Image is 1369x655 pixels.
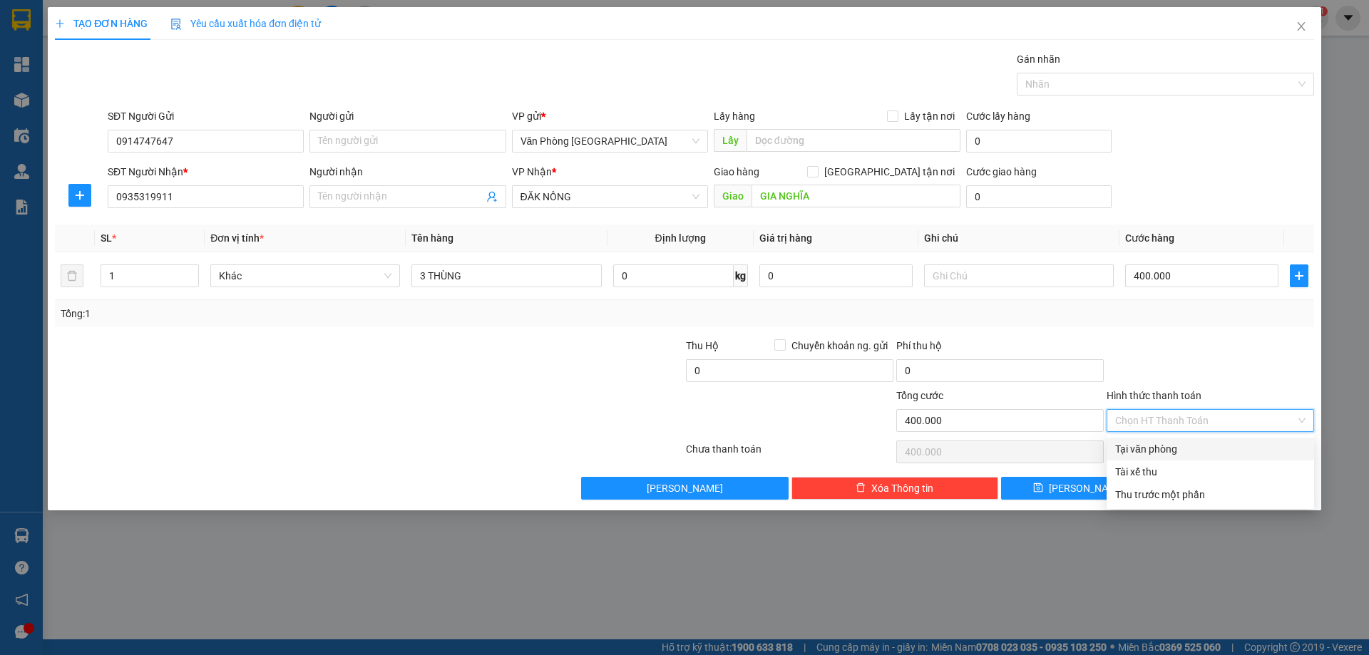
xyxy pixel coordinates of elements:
[655,232,706,244] span: Định lượng
[896,390,943,401] span: Tổng cước
[1125,232,1174,244] span: Cước hàng
[170,18,321,29] span: Yêu cầu xuất hóa đơn điện tử
[1001,477,1156,500] button: save[PERSON_NAME]
[1115,487,1306,502] div: Thu trước một phần
[786,338,893,354] span: Chuyển khoản ng. gửi
[924,264,1114,287] input: Ghi Chú
[151,96,273,110] span: BXTTDN1509250013
[1290,264,1308,287] button: plus
[966,185,1112,208] input: Cước giao hàng
[6,61,106,111] img: logo
[55,18,148,29] span: TẠO ĐƠN HÀNG
[486,191,498,202] span: user-add
[170,19,182,30] img: icon
[411,264,601,287] input: VD: Bàn, Ghế
[896,338,1104,359] div: Phí thu hộ
[108,13,148,59] strong: Nhà xe QUỐC ĐẠT
[759,264,913,287] input: 0
[684,441,895,466] div: Chưa thanh toán
[521,130,699,152] span: Văn Phòng Đà Nẵng
[747,129,960,152] input: Dọc đường
[512,108,708,124] div: VP gửi
[714,110,755,122] span: Lấy hàng
[61,264,83,287] button: delete
[108,164,304,180] div: SĐT Người Nhận
[734,264,748,287] span: kg
[55,19,65,29] span: plus
[210,232,264,244] span: Đơn vị tính
[647,480,723,496] span: [PERSON_NAME]
[819,164,960,180] span: [GEOGRAPHIC_DATA] tận nơi
[1017,53,1060,65] label: Gán nhãn
[966,130,1112,153] input: Cước lấy hàng
[1296,21,1307,32] span: close
[61,306,528,321] div: Tổng: 1
[101,232,112,244] span: SL
[871,480,933,496] span: Xóa Thông tin
[966,166,1037,177] label: Cước giao hàng
[898,108,960,124] span: Lấy tận nơi
[108,62,149,89] span: 0906 477 911
[411,232,453,244] span: Tên hàng
[1033,483,1043,494] span: save
[1115,464,1306,480] div: Tài xế thu
[69,190,91,201] span: plus
[68,184,91,207] button: plus
[856,483,866,494] span: delete
[309,164,506,180] div: Người nhận
[714,129,747,152] span: Lấy
[1281,7,1321,47] button: Close
[686,340,719,351] span: Thu Hộ
[1049,480,1125,496] span: [PERSON_NAME]
[108,91,150,138] strong: PHIẾU BIÊN NHẬN
[791,477,999,500] button: deleteXóa Thông tin
[918,225,1119,252] th: Ghi chú
[108,108,304,124] div: SĐT Người Gửi
[512,166,552,177] span: VP Nhận
[521,186,699,207] span: ĐĂK NÔNG
[759,232,812,244] span: Giá trị hàng
[581,477,789,500] button: [PERSON_NAME]
[309,108,506,124] div: Người gửi
[219,265,391,287] span: Khác
[752,185,960,207] input: Dọc đường
[1291,270,1308,282] span: plus
[714,166,759,177] span: Giao hàng
[1115,441,1306,457] div: Tại văn phòng
[1107,390,1201,401] label: Hình thức thanh toán
[966,110,1030,122] label: Cước lấy hàng
[714,185,752,207] span: Giao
